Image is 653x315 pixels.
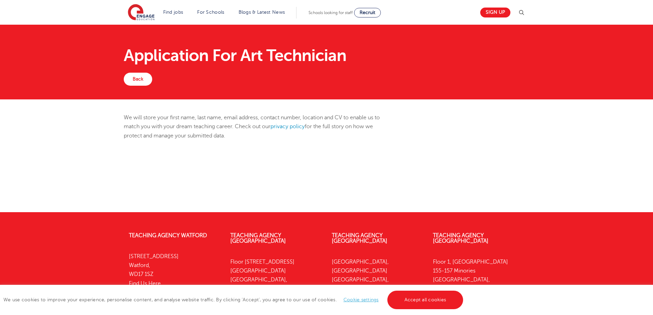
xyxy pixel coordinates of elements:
a: Blogs & Latest News [239,10,285,15]
img: Engage Education [128,4,155,21]
a: Recruit [354,8,381,17]
a: Teaching Agency [GEOGRAPHIC_DATA] [332,232,387,244]
p: Floor 1, [GEOGRAPHIC_DATA] 155-157 Minories [GEOGRAPHIC_DATA], EC3N 1LJ 0333 150 8020 [433,257,524,312]
a: Teaching Agency Watford [129,232,207,239]
a: Sign up [480,8,510,17]
span: Schools looking for staff [309,10,353,15]
a: Back [124,73,152,86]
a: Teaching Agency [GEOGRAPHIC_DATA] [433,232,488,244]
a: Teaching Agency [GEOGRAPHIC_DATA] [230,232,286,244]
a: Accept all cookies [387,291,463,309]
span: Recruit [360,10,375,15]
span: We use cookies to improve your experience, personalise content, and analyse website traffic. By c... [3,297,465,302]
a: Find Us Here [129,280,161,287]
p: [STREET_ADDRESS] Watford, WD17 1SZ 01923 281040 [129,252,220,297]
iframe: Form 0 [124,147,529,198]
a: For Schools [197,10,224,15]
a: Cookie settings [343,297,379,302]
p: [GEOGRAPHIC_DATA], [GEOGRAPHIC_DATA] [GEOGRAPHIC_DATA], LS1 5SH 0113 323 7633 [332,257,423,312]
p: We will store your first name, last name, email address, contact number, location and CV to enabl... [124,113,391,140]
a: privacy policy [270,123,305,130]
p: Floor [STREET_ADDRESS] [GEOGRAPHIC_DATA] [GEOGRAPHIC_DATA], BN1 3XF 01273 447633 [230,257,322,312]
a: Find jobs [163,10,183,15]
h1: Application For Art Technician [124,47,529,64]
